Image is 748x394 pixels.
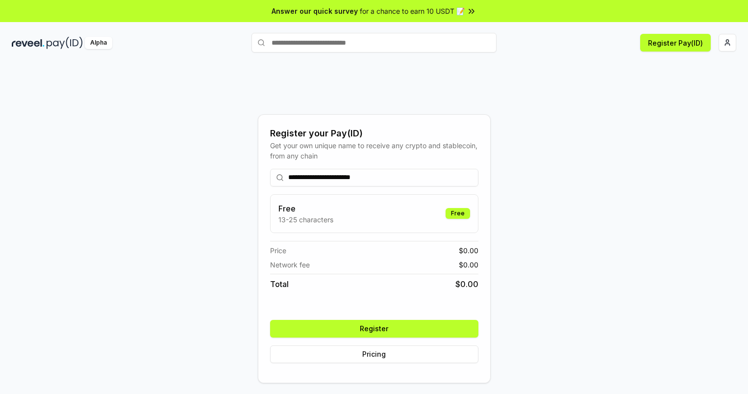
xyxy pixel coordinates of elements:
[459,260,478,270] span: $ 0.00
[270,345,478,363] button: Pricing
[270,260,310,270] span: Network fee
[85,37,112,49] div: Alpha
[47,37,83,49] img: pay_id
[455,278,478,290] span: $ 0.00
[270,127,478,140] div: Register your Pay(ID)
[459,245,478,256] span: $ 0.00
[270,140,478,161] div: Get your own unique name to receive any crypto and stablecoin, from any chain
[270,320,478,338] button: Register
[272,6,358,16] span: Answer our quick survey
[446,208,470,219] div: Free
[270,278,289,290] span: Total
[278,214,333,225] p: 13-25 characters
[270,245,286,256] span: Price
[640,34,711,52] button: Register Pay(ID)
[278,203,333,214] h3: Free
[12,37,45,49] img: reveel_dark
[360,6,465,16] span: for a chance to earn 10 USDT 📝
